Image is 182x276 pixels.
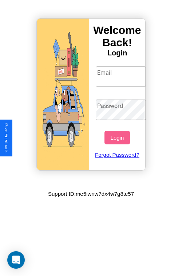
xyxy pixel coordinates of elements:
[4,123,9,153] div: Give Feedback
[89,49,145,57] h4: Login
[92,144,143,165] a: Forgot Password?
[104,131,130,144] button: Login
[48,189,134,199] p: Support ID: me5iwnw7dx4w7g8te57
[37,19,89,170] img: gif
[7,251,25,269] div: Open Intercom Messenger
[89,24,145,49] h3: Welcome Back!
